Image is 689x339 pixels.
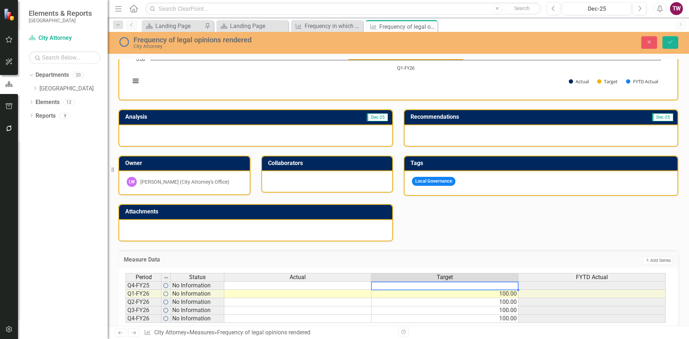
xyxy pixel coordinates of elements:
h3: Recommendations [411,114,592,120]
td: No Information [171,306,224,315]
img: RFFIe5fH8O4AAAAASUVORK5CYII= [163,299,169,305]
img: RFFIe5fH8O4AAAAASUVORK5CYII= [163,307,169,313]
small: [GEOGRAPHIC_DATA] [29,18,92,23]
div: Frequency in which advice is rendered (Daily) [305,22,361,30]
button: Show Actual [569,78,589,85]
h3: Analysis [125,114,257,120]
td: No Information [171,290,224,298]
div: Frequency of legal opinions rendered [217,329,310,336]
div: City Attorney [133,44,432,49]
img: No Information [118,36,130,48]
button: TW [670,2,683,15]
img: RFFIe5fH8O4AAAAASUVORK5CYII= [163,291,169,297]
img: RFFIe5fH8O4AAAAASUVORK5CYII= [163,283,169,288]
text: Q1-FY26 [397,65,414,71]
h3: Attachments [125,208,389,215]
td: Q4-FY25 [126,281,161,290]
span: FYTD Actual [576,274,608,281]
span: Search [514,5,530,11]
img: RFFIe5fH8O4AAAAASUVORK5CYII= [163,316,169,321]
div: Landing Page [155,22,203,30]
h3: Tags [411,160,674,166]
span: Status [189,274,206,281]
h3: Owner [125,160,246,166]
img: ClearPoint Strategy [3,8,17,21]
img: 8DAGhfEEPCf229AAAAAElFTkSuQmCC [163,275,169,281]
div: Frequency of legal opinions rendered [133,36,432,44]
div: Landing Page [230,22,286,30]
div: » » [144,329,393,337]
span: Local Governance [412,177,455,186]
div: 20 [72,72,84,78]
td: No Information [171,298,224,306]
td: No Information [171,281,224,290]
td: No Information [171,315,224,323]
a: Landing Page [144,22,203,30]
a: Landing Page [218,22,286,30]
div: Dec-25 [565,5,629,13]
button: Add Series [643,256,673,264]
a: Reports [36,112,56,120]
a: City Attorney [29,34,100,42]
span: Period [136,274,152,281]
input: Search Below... [29,51,100,64]
span: Elements & Reports [29,9,92,18]
span: Dec-25 [652,113,673,121]
div: LW [127,177,137,187]
span: Target [437,274,453,281]
td: 100.00 [371,298,519,306]
div: 12 [63,99,75,105]
td: Q2-FY26 [126,298,161,306]
button: View chart menu, Chart [131,76,141,86]
button: Search [504,4,540,14]
button: Show FYTD Actual [626,78,658,85]
td: Q1-FY26 [126,290,161,298]
a: Measures [189,329,214,336]
a: Elements [36,98,60,107]
h3: Measure Data [124,256,423,263]
a: City Attorney [154,329,187,336]
td: 100.00 [371,290,519,298]
div: Frequency of legal opinions rendered [379,22,436,31]
div: 9 [59,113,71,119]
td: Q3-FY26 [126,306,161,315]
div: [PERSON_NAME] (City Attorney's Office) [140,178,229,185]
input: Search ClearPoint... [145,3,542,15]
span: Actual [290,274,306,281]
h3: Collaborators [268,160,389,166]
td: Q4-FY26 [126,315,161,323]
td: 100.00 [371,315,519,323]
text: 0.00 [136,56,145,62]
button: Dec-25 [562,2,631,15]
td: 100.00 [371,306,519,315]
button: Show Target [597,78,618,85]
a: Departments [36,71,69,79]
span: Dec-25 [367,113,388,121]
a: Frequency in which advice is rendered (Daily) [293,22,361,30]
a: [GEOGRAPHIC_DATA] [39,85,108,93]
